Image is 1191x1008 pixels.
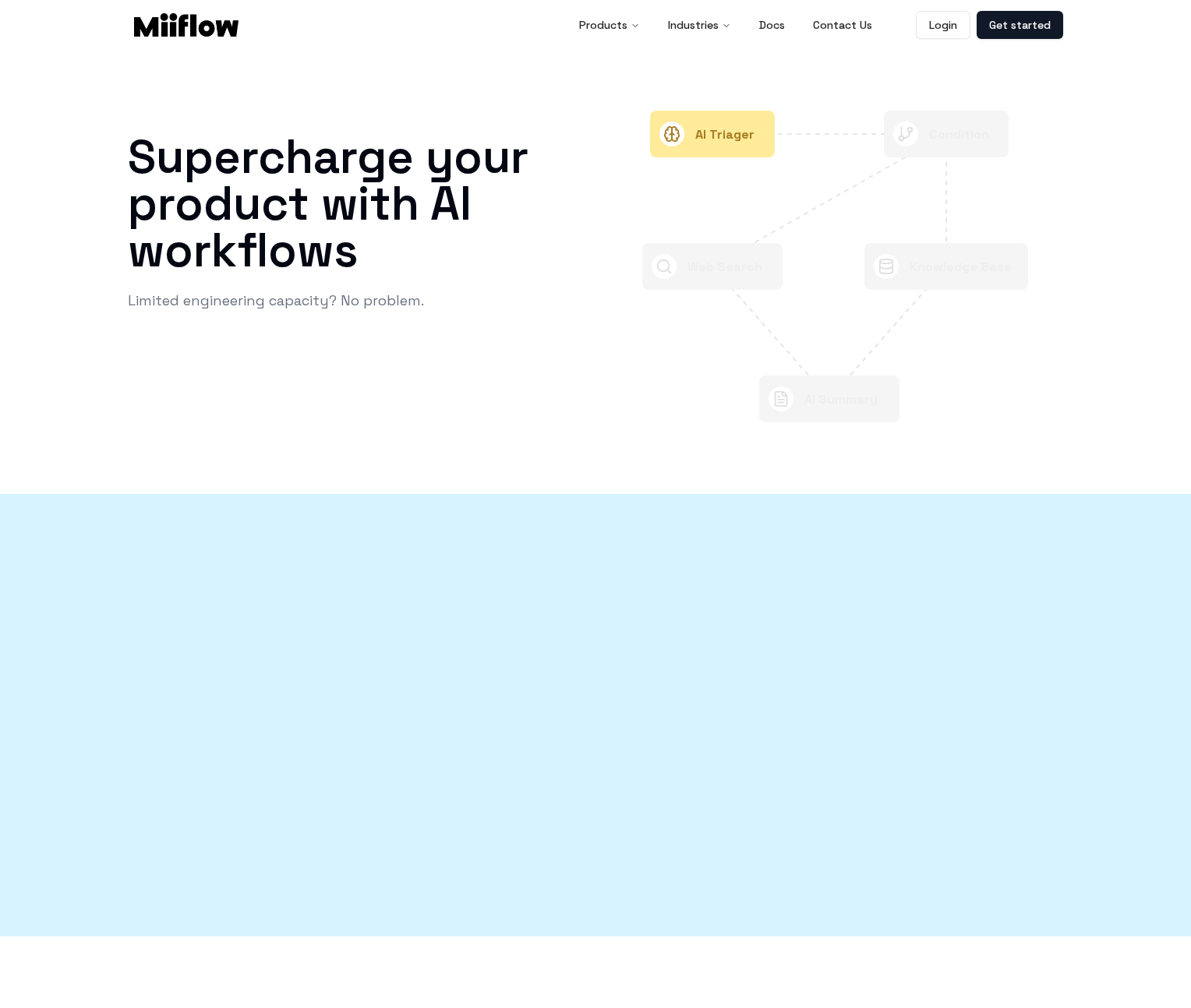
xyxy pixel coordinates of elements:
button: Products [567,9,652,41]
a: Logo [128,13,245,37]
text: AI Triager [695,126,755,143]
a: Docs [747,9,797,41]
a: Login [916,11,970,39]
h1: Supercharge your product with AI workflows [128,134,595,274]
text: AI Summary [804,391,878,407]
text: Web Search [687,259,762,275]
nav: Main [567,9,885,41]
a: Get started [977,11,1063,39]
p: Limited engineering capacity? No problem. [128,287,424,315]
text: Knowledge Base [910,259,1012,275]
img: Logo [134,13,239,37]
text: Condition [929,126,989,143]
a: Contact Us [800,9,885,41]
button: Industries [656,9,744,41]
